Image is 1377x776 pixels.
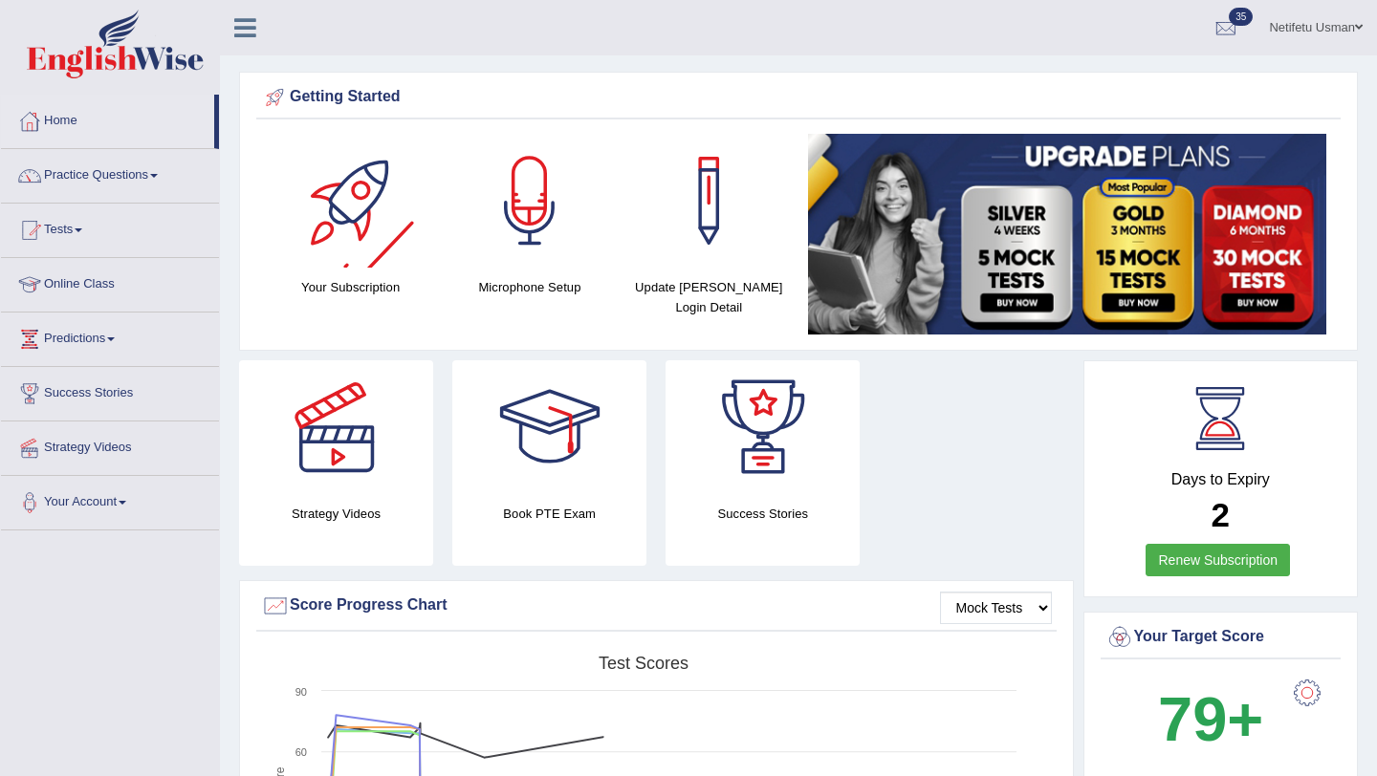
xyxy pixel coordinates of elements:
[808,134,1326,334] img: small5.jpg
[295,686,307,698] text: 90
[1105,623,1337,652] div: Your Target Score
[1,149,219,197] a: Practice Questions
[1146,544,1290,576] a: Renew Subscription
[271,277,430,297] h4: Your Subscription
[449,277,609,297] h4: Microphone Setup
[1,258,219,306] a: Online Class
[261,83,1336,112] div: Getting Started
[1,204,219,251] a: Tests
[1,313,219,360] a: Predictions
[1,421,219,469] a: Strategy Videos
[452,504,646,524] h4: Book PTE Exam
[1,476,219,524] a: Your Account
[1105,471,1337,488] h4: Days to Expiry
[239,504,433,524] h4: Strategy Videos
[1,95,214,142] a: Home
[261,592,1052,620] div: Score Progress Chart
[1158,684,1263,754] b: 79+
[1,367,219,415] a: Success Stories
[1229,8,1253,26] span: 35
[599,654,688,673] tspan: Test scores
[629,277,789,317] h4: Update [PERSON_NAME] Login Detail
[1212,496,1230,533] b: 2
[666,504,860,524] h4: Success Stories
[295,746,307,758] text: 60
